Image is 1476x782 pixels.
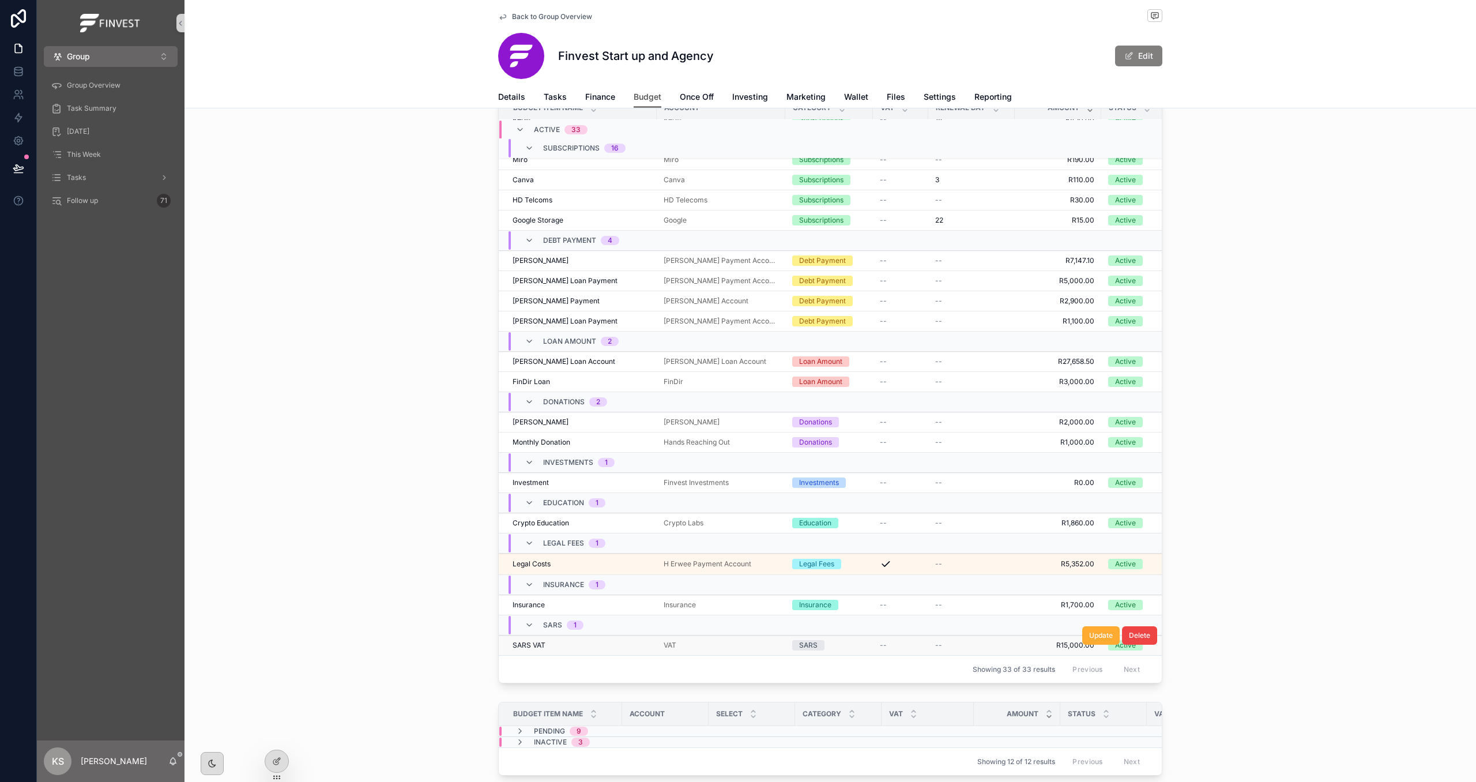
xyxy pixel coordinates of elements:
[1108,175,1181,185] a: Active
[664,296,748,306] a: [PERSON_NAME] Account
[543,621,562,630] span: SARS
[664,256,778,265] a: [PERSON_NAME] Payment Account
[543,539,584,548] span: Legal Fees
[513,600,545,610] span: Insurance
[513,317,650,326] a: [PERSON_NAME] Loan Payment
[1108,255,1181,266] a: Active
[935,276,1008,285] a: --
[498,87,525,110] a: Details
[37,67,184,226] div: scrollable content
[1022,377,1094,386] a: R3,000.00
[664,155,679,164] span: Miro
[786,87,826,110] a: Marketing
[157,194,171,208] div: 71
[880,317,887,326] span: --
[935,518,942,528] span: --
[513,195,650,205] a: HD Telcoms
[792,640,866,651] a: SARS
[935,418,1008,427] a: --
[1022,256,1094,265] span: R7,147.10
[880,296,921,306] a: --
[680,87,714,110] a: Once Off
[880,155,887,164] span: --
[664,276,778,285] span: [PERSON_NAME] Payment Account
[664,559,751,569] a: H Erwee Payment Account
[1108,478,1181,488] a: Active
[513,175,534,185] span: Canva
[799,478,839,488] div: Investments
[935,377,1008,386] a: --
[935,559,1008,569] a: --
[1108,518,1181,528] a: Active
[513,518,650,528] a: Crypto Education
[792,518,866,528] a: Education
[799,155,844,165] div: Subscriptions
[1022,195,1094,205] a: R30.00
[880,195,921,205] a: --
[1115,175,1136,185] div: Active
[534,125,560,134] span: Active
[1115,600,1136,610] div: Active
[880,438,887,447] span: --
[513,175,650,185] a: Canva
[664,357,766,366] a: [PERSON_NAME] Loan Account
[664,216,687,225] span: Google
[880,175,921,185] a: --
[935,478,942,487] span: --
[880,418,887,427] span: --
[664,377,683,386] a: FinDir
[880,377,887,386] span: --
[680,91,714,103] span: Once Off
[513,478,650,487] a: Investment
[664,317,778,326] a: [PERSON_NAME] Payment Account
[935,377,942,386] span: --
[1022,478,1094,487] a: R0.00
[1108,316,1181,326] a: Active
[44,144,178,165] a: This Week
[1022,155,1094,164] a: R190.00
[880,175,887,185] span: --
[792,255,866,266] a: Debt Payment
[1108,640,1181,651] a: Active
[880,276,921,285] a: --
[1115,215,1136,225] div: Active
[513,600,650,610] a: Insurance
[513,518,569,528] span: Crypto Education
[1022,276,1094,285] a: R5,000.00
[935,357,1008,366] a: --
[1022,357,1094,366] span: R27,658.50
[498,12,592,21] a: Back to Group Overview
[1022,317,1094,326] a: R1,100.00
[880,377,921,386] a: --
[664,155,778,164] a: Miro
[44,75,178,96] a: Group Overview
[664,438,778,447] a: Hands Reaching Out
[844,87,868,110] a: Wallet
[634,91,661,103] span: Budget
[664,418,778,427] a: [PERSON_NAME]
[1115,559,1136,569] div: Active
[543,144,600,153] span: Subscriptions
[935,600,942,610] span: --
[799,356,842,367] div: Loan Amount
[792,559,866,569] a: Legal Fees
[935,357,942,366] span: --
[799,600,831,610] div: Insurance
[935,256,942,265] span: --
[664,418,720,427] a: [PERSON_NAME]
[1108,356,1181,367] a: Active
[1115,316,1136,326] div: Active
[1115,417,1136,427] div: Active
[513,155,528,164] span: Miro
[792,155,866,165] a: Subscriptions
[792,437,866,448] a: Donations
[880,216,887,225] span: --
